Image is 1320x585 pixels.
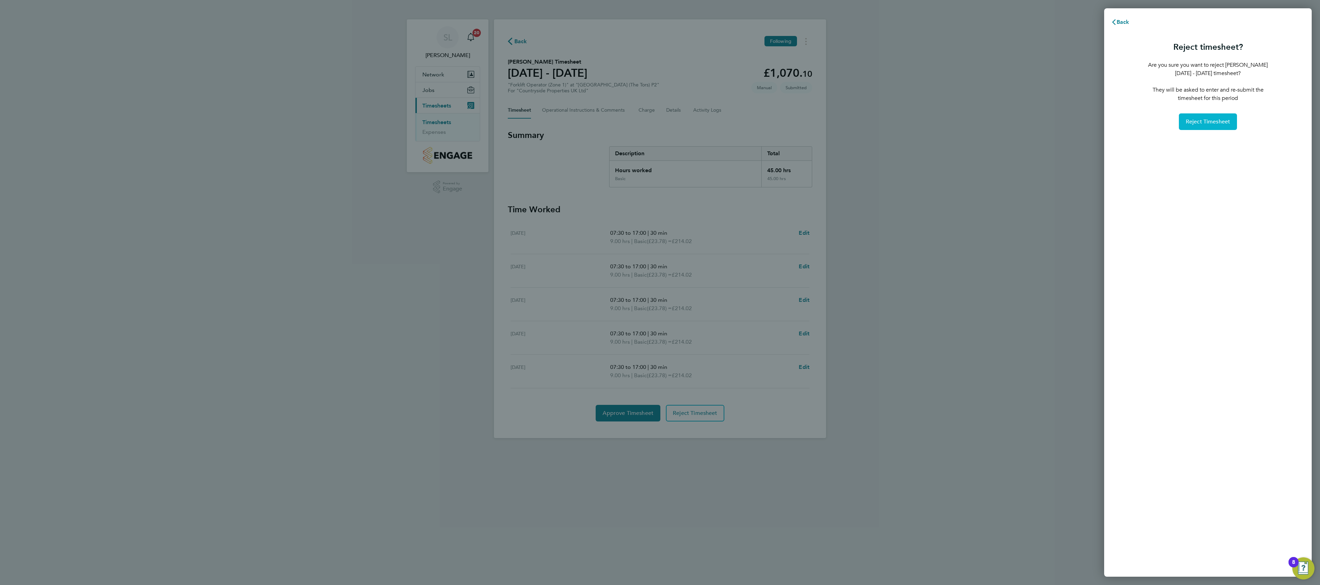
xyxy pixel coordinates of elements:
span: Back [1117,19,1129,25]
div: 8 [1292,562,1295,571]
h3: Reject timesheet? [1147,41,1269,53]
button: Reject Timesheet [1179,113,1237,130]
span: Reject Timesheet [1186,118,1230,125]
button: Back [1104,15,1136,29]
button: Open Resource Center, 8 new notifications [1292,557,1314,579]
p: They will be asked to enter and re-submit the timesheet for this period [1147,86,1269,102]
p: Are you sure you want to reject [PERSON_NAME] [DATE] - [DATE] timesheet? [1147,61,1269,77]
